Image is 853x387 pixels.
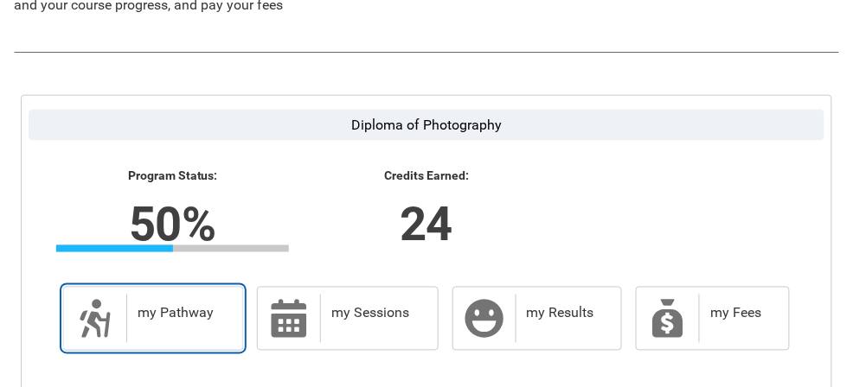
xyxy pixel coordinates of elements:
h2: my Pathway [138,305,225,322]
h2: my Results [527,305,605,322]
a: my Pathway [63,287,243,351]
lightning-formatted-text: Program Status: [56,168,289,184]
a: my Fees [636,287,790,351]
h2: my Fees [710,305,772,322]
img: REDU_GREY_LINE [14,45,839,59]
label: Diploma of Photography [29,110,824,141]
span: My Payments [647,298,689,339]
span: Description of icon when needed [74,298,116,339]
div: Progress Bar [56,245,289,252]
lightning-formatted-number: 24 [228,189,625,260]
h2: my Sessions [331,305,420,322]
a: my Sessions [257,287,438,351]
a: my Results [452,287,623,351]
lightning-formatted-text: Credits Earned: [310,168,542,184]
